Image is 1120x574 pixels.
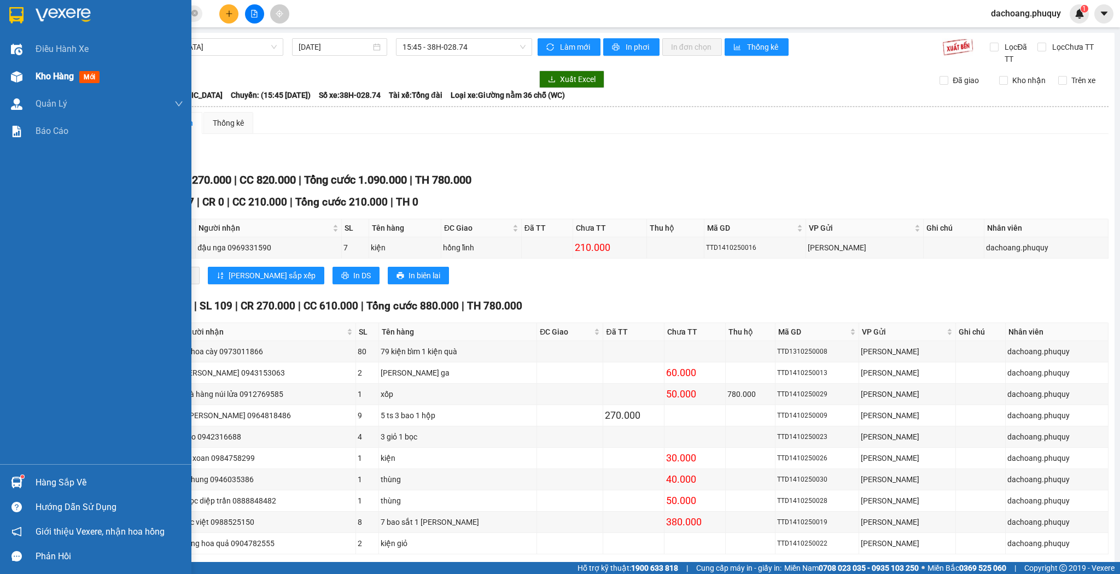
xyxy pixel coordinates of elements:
[181,345,353,358] div: a khoa cày 0973011866
[175,173,231,186] span: CR 270.000
[666,514,724,530] div: 380.000
[208,267,324,284] button: sort-ascending[PERSON_NAME] sắp xếp
[777,432,857,442] div: TTD1410250023
[777,538,857,549] div: TTD1410250022
[197,196,200,208] span: |
[390,196,393,208] span: |
[726,323,775,341] th: Thu hộ
[862,326,944,338] span: VP Gửi
[304,300,358,312] span: CC 610.000
[356,323,379,341] th: SL
[546,43,556,52] span: sync
[389,89,442,101] span: Tài xế: Tổng đài
[379,323,538,341] th: Tên hàng
[775,362,859,384] td: TTD1410250013
[573,219,647,237] th: Chưa TT
[921,566,925,570] span: ⚪️
[775,469,859,490] td: TTD1410250030
[775,448,859,469] td: TTD1410250026
[861,431,954,443] div: [PERSON_NAME]
[1007,388,1106,400] div: dachoang.phuquy
[229,270,316,282] span: [PERSON_NAME] sắp xếp
[371,242,439,254] div: kiện
[1048,41,1095,53] span: Lọc Chưa TT
[1014,562,1016,574] span: |
[381,516,535,528] div: 7 bao sắt 1 [PERSON_NAME]
[219,4,238,24] button: plus
[388,267,449,284] button: printerIn biên lai
[1008,74,1050,86] span: Kho nhận
[358,345,377,358] div: 80
[861,409,954,421] div: [PERSON_NAME]
[924,219,984,237] th: Ghi chú
[666,386,724,402] div: 50.000
[443,242,520,254] div: hồng lĩnh
[777,389,857,400] div: TTD1410250029
[381,388,535,400] div: xốp
[299,41,370,53] input: 14/10/2025
[859,448,956,469] td: VP Ngọc Hồi
[342,219,370,237] th: SL
[775,341,859,362] td: TTD1310250008
[861,473,954,485] div: [PERSON_NAME]
[577,562,678,574] span: Hỗ trợ kỹ thuật:
[36,124,68,138] span: Báo cáo
[686,562,688,574] span: |
[231,89,311,101] span: Chuyến: (15:45 [DATE])
[341,272,349,280] span: printer
[381,431,535,443] div: 3 giỏ 1 bọc
[369,219,441,237] th: Tên hàng
[200,300,232,312] span: SL 109
[9,7,24,24] img: logo-vxr
[861,452,954,464] div: [PERSON_NAME]
[36,42,89,56] span: Điều hành xe
[859,405,956,426] td: VP Ngọc Hồi
[298,300,301,312] span: |
[806,237,923,259] td: VP Ngọc Hồi
[775,533,859,554] td: TTD1410250022
[396,196,418,208] span: TH 0
[575,240,645,255] div: 210.000
[409,270,440,282] span: In biên lai
[777,347,857,357] div: TTD1310250008
[1082,5,1086,13] span: 1
[241,300,295,312] span: CR 270.000
[727,388,773,400] div: 780.000
[1075,9,1084,19] img: icon-new-feature
[522,219,573,237] th: Đã TT
[381,537,535,549] div: kiện giỏ
[182,326,344,338] span: Người nhận
[36,499,183,516] div: Hướng dẫn sử dụng
[36,475,183,491] div: Hàng sắp về
[539,71,604,88] button: downloadXuất Excel
[777,475,857,485] div: TTD1410250030
[245,4,264,24] button: file-add
[1007,495,1106,507] div: dachoang.phuquy
[235,300,238,312] span: |
[295,196,388,208] span: Tổng cước 210.000
[725,38,789,56] button: bar-chartThống kê
[647,219,704,237] th: Thu hộ
[181,367,353,379] div: [PERSON_NAME] 0943153063
[197,242,339,254] div: đậu nga 0969331590
[11,44,22,55] img: warehouse-icon
[36,71,74,81] span: Kho hàng
[747,41,780,53] span: Thống kê
[270,4,289,24] button: aim
[775,512,859,533] td: TTD1410250019
[381,367,535,379] div: [PERSON_NAME] ga
[664,323,726,341] th: Chưa TT
[451,89,565,101] span: Loại xe: Giường nằm 36 chỗ (WC)
[626,41,651,53] span: In phơi
[410,173,412,186] span: |
[859,533,956,554] td: VP Ngọc Hồi
[358,473,377,485] div: 1
[777,411,857,421] div: TTD1410250009
[1007,409,1106,421] div: dachoang.phuquy
[777,517,857,528] div: TTD1410250019
[808,242,921,254] div: [PERSON_NAME]
[1007,367,1106,379] div: dachoang.phuquy
[332,267,380,284] button: printerIn DS
[927,562,1006,574] span: Miền Bắc
[199,222,330,234] span: Người nhận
